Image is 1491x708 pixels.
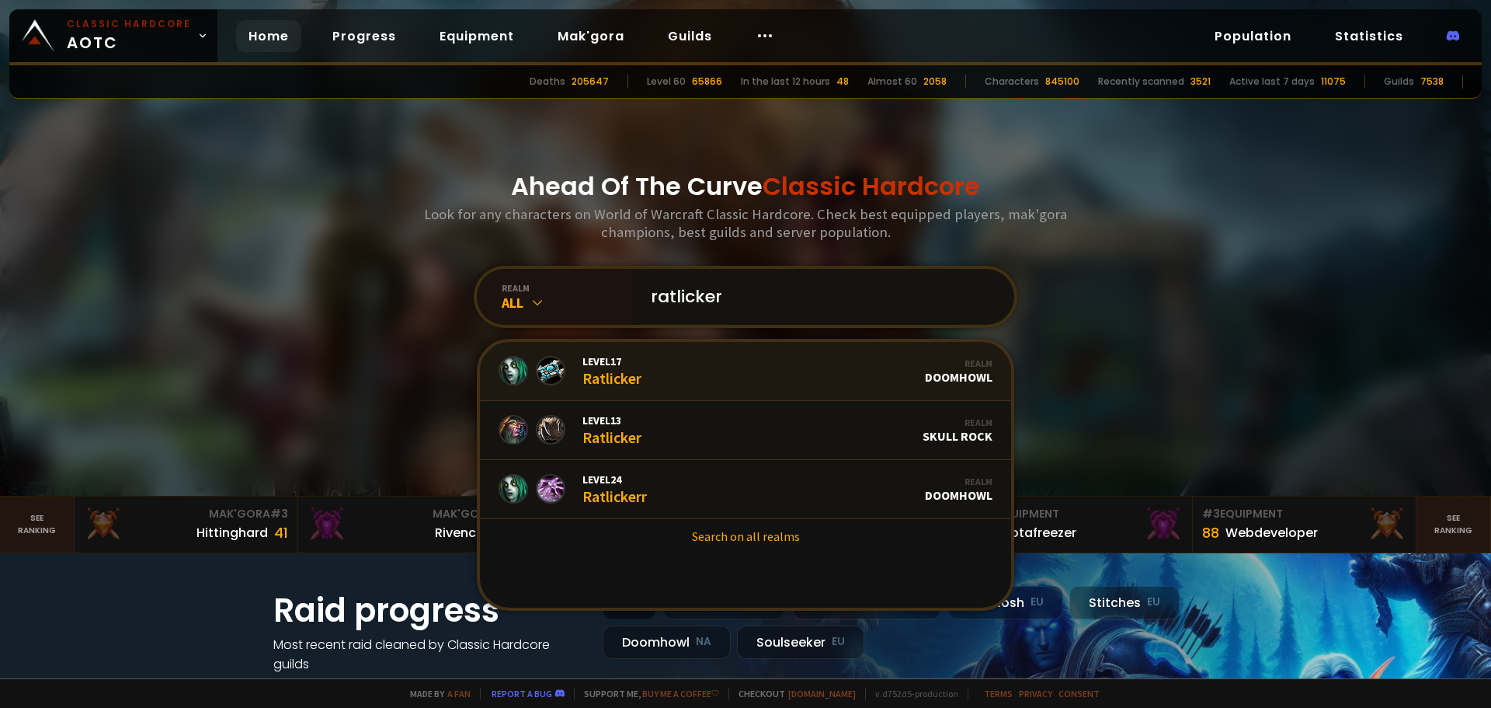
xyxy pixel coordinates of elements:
div: In the last 12 hours [741,75,830,89]
span: Checkout [728,688,856,699]
div: Realm [925,357,992,369]
a: Progress [320,20,408,52]
span: # 3 [270,506,288,521]
a: Consent [1058,688,1100,699]
a: [DOMAIN_NAME] [788,688,856,699]
div: Webdeveloper [1225,523,1318,542]
span: Support me, [574,688,719,699]
div: Level 60 [647,75,686,89]
div: Nek'Rosh [947,586,1063,619]
div: Skull Rock [923,417,992,444]
div: Almost 60 [867,75,917,89]
a: a fan [447,688,471,699]
div: 41 [274,522,288,543]
div: Equipment [1202,506,1406,522]
small: Classic Hardcore [67,17,191,31]
div: Stitches [1069,586,1180,619]
div: 845100 [1045,75,1079,89]
div: Soulseeker [737,626,864,659]
a: Guilds [655,20,725,52]
div: Notafreezer [1002,523,1076,542]
div: Hittinghard [196,523,268,542]
div: 88 [1202,522,1219,543]
a: Buy me a coffee [642,688,719,699]
div: 11075 [1321,75,1346,89]
small: EU [832,634,845,650]
span: Made by [401,688,471,699]
h3: Look for any characters on World of Warcraft Classic Hardcore. Check best equipped players, mak'g... [418,205,1073,241]
a: Equipment [427,20,527,52]
div: Characters [985,75,1039,89]
h1: Raid progress [273,586,584,635]
a: Report a bug [492,688,552,699]
div: Deaths [530,75,565,89]
div: Guilds [1384,75,1414,89]
div: Mak'Gora [308,506,512,522]
div: Doomhowl [925,476,992,503]
a: Terms [984,688,1013,699]
span: Level 24 [582,473,647,487]
a: Home [236,20,301,52]
span: Classic Hardcore [763,169,980,204]
div: Ratlicker [582,354,641,388]
div: Ratlickerr [582,473,647,506]
div: Recently scanned [1098,75,1184,89]
div: 2058 [923,75,947,89]
a: See all progress [273,675,374,692]
a: Seeranking [1416,497,1491,553]
div: Ratlicker [582,413,641,447]
div: 205647 [572,75,609,89]
a: #3Equipment88Webdeveloper [1193,497,1416,553]
a: Population [1202,20,1304,52]
div: Doomhowl [603,626,731,659]
small: EU [1147,595,1160,610]
a: Mak'Gora#2Rivench100 [298,497,522,553]
div: Rivench [435,523,484,542]
a: Level13RatlickerRealmSkull Rock [480,401,1011,460]
span: AOTC [67,17,191,54]
span: v. d752d5 - production [865,688,958,699]
div: Active last 7 days [1229,75,1315,89]
a: Level24RatlickerrRealmDoomhowl [480,460,1011,519]
h4: Most recent raid cleaned by Classic Hardcore guilds [273,635,584,674]
a: #2Equipment88Notafreezer [969,497,1193,553]
small: NA [696,634,711,650]
div: Realm [925,476,992,487]
h1: Ahead Of The Curve [511,168,980,205]
a: Statistics [1322,20,1416,52]
div: realm [502,282,632,294]
input: Search a character... [641,269,996,325]
div: 7538 [1420,75,1444,89]
span: Level 17 [582,354,641,368]
a: Privacy [1019,688,1052,699]
div: All [502,294,632,312]
div: Doomhowl [925,357,992,385]
div: Mak'Gora [84,506,288,522]
a: Mak'gora [545,20,637,52]
a: Mak'Gora#3Hittinghard41 [75,497,298,553]
a: Search on all realms [480,519,1011,553]
div: 48 [836,75,849,89]
div: 3521 [1190,75,1211,89]
small: EU [1030,595,1044,610]
div: Equipment [978,506,1183,522]
span: # 3 [1202,506,1220,521]
div: 65866 [692,75,722,89]
a: Level17RatlickerRealmDoomhowl [480,342,1011,401]
div: Realm [923,417,992,428]
a: Classic HardcoreAOTC [9,9,217,62]
span: Level 13 [582,413,641,427]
